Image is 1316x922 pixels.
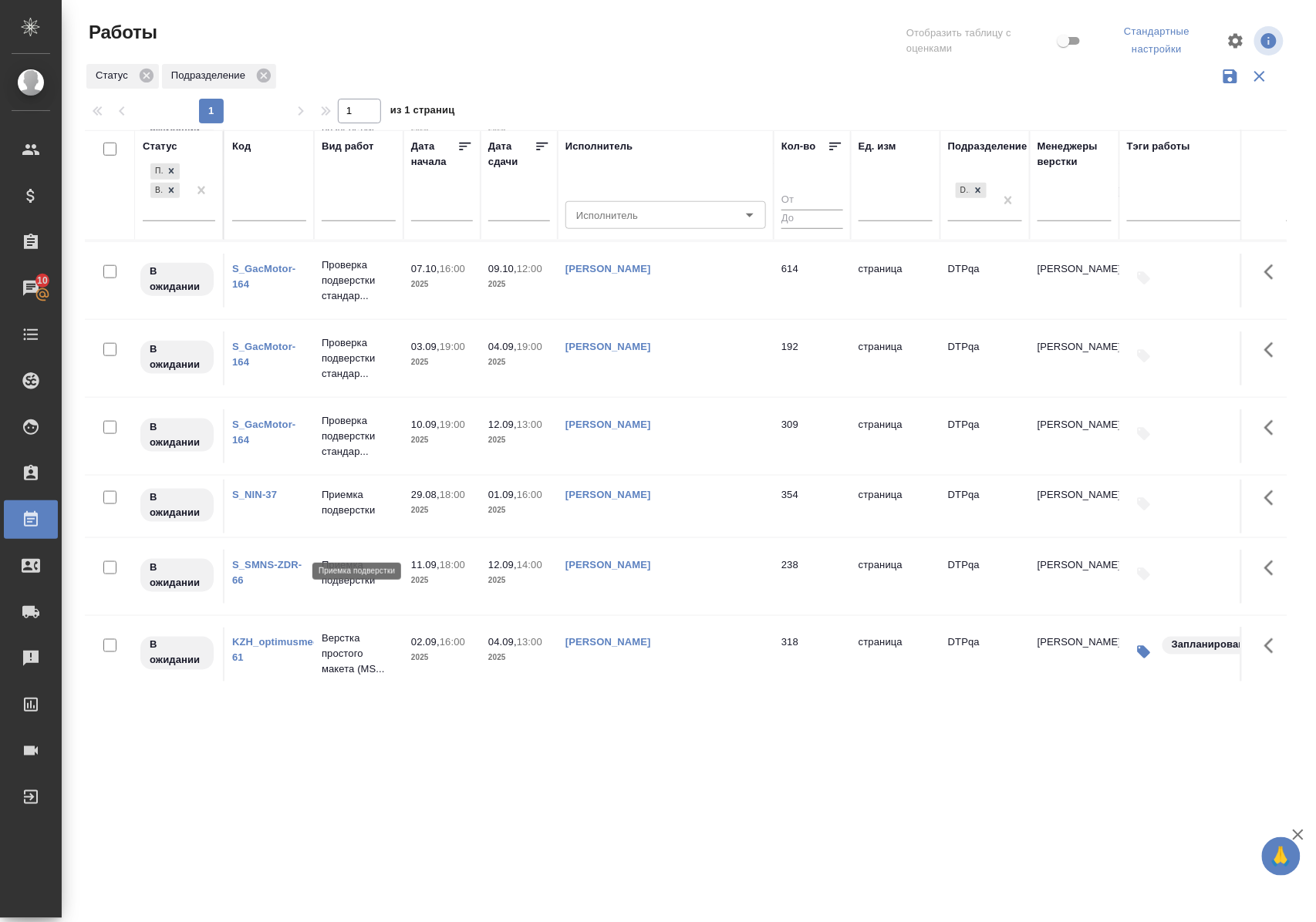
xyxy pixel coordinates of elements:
p: 18:00 [440,489,465,500]
p: 12:00 [517,263,542,274]
button: Добавить тэги [1127,557,1161,591]
td: страница [851,254,940,308]
a: [PERSON_NAME] [565,637,651,648]
button: Добавить тэги [1127,487,1161,521]
div: Исполнитель [565,139,633,154]
p: Приемка подверстки [322,487,396,518]
p: В ожидании [150,342,204,372]
p: 19:00 [440,341,465,352]
p: 16:00 [517,489,542,500]
p: 11.09, [411,559,440,570]
td: страница [851,331,940,385]
p: 2025 [411,573,473,588]
a: S_GacMotor-164 [232,263,295,290]
p: 29.08, [411,489,440,500]
p: [PERSON_NAME] [1038,557,1112,573]
a: [PERSON_NAME] [565,489,651,500]
p: 09.10, [488,263,517,274]
p: 2025 [411,651,473,666]
p: 2025 [488,651,550,666]
p: Приемка подверстки [322,557,396,588]
p: 13:00 [517,419,542,430]
p: 16:00 [440,637,465,648]
td: 238 [774,550,851,604]
td: 192 [774,331,851,385]
td: 309 [774,409,851,463]
p: 2025 [488,573,550,588]
td: DTPqa [940,480,1030,533]
input: От [781,191,843,210]
p: 03.09, [411,341,440,352]
button: Изменить тэги [1127,635,1161,669]
div: Подразделение [948,139,1027,154]
span: 🙏 [1268,840,1294,873]
div: Тэги работы [1127,139,1190,154]
a: S_NIN-37 [232,489,277,500]
a: S_SMNS-ZDR-66 [232,559,302,586]
a: [PERSON_NAME] [565,559,651,570]
p: 13:00 [517,637,542,648]
button: Здесь прячутся важные кнопки [1255,331,1292,368]
span: Настроить таблицу [1217,22,1254,59]
div: Статус [86,64,159,89]
button: Здесь прячутся важные кнопки [1255,480,1292,517]
div: DTPqa [956,183,970,199]
p: 19:00 [517,341,542,352]
div: Подразделение [162,64,276,89]
div: Подбор, В ожидании [149,162,181,181]
p: Проверка подверстки стандар... [322,257,396,304]
p: 10.09, [411,419,440,430]
span: Отобразить таблицу с оценками [906,25,1054,56]
div: Подбор, В ожидании [149,181,181,200]
p: 16:00 [440,263,465,274]
p: В ожидании [150,419,204,450]
p: 2025 [488,503,550,518]
button: Сбросить фильтры [1245,62,1274,91]
p: В ожидании [150,638,204,668]
div: Исполнитель назначен, приступать к работе пока рано [139,635,215,671]
button: Здесь прячутся важные кнопки [1255,550,1292,587]
p: [PERSON_NAME] [1038,339,1112,355]
div: Менеджеры верстки [1038,139,1112,170]
div: Исполнитель назначен, приступать к работе пока рано [139,417,215,453]
td: страница [851,480,940,533]
td: DTPqa [940,550,1030,604]
div: Вид работ [322,139,374,154]
p: 2025 [411,355,473,370]
p: 2025 [488,432,550,448]
span: из 1 страниц [390,101,455,123]
a: [PERSON_NAME] [565,263,651,274]
p: Статус [96,68,133,83]
p: 2025 [488,277,550,292]
p: [PERSON_NAME] [1038,261,1112,277]
div: DTPqa [954,181,988,200]
p: 19:00 [440,419,465,430]
div: Подбор [150,163,163,180]
div: Исполнитель назначен, приступать к работе пока рано [139,487,215,523]
span: Работы [85,20,157,45]
button: Добавить тэги [1127,417,1161,451]
p: [PERSON_NAME] [1038,635,1112,651]
td: 318 [774,628,851,681]
p: 12.09, [488,559,517,570]
p: Проверка подверстки стандар... [322,335,396,382]
p: 12.09, [488,419,517,430]
td: 354 [774,480,851,533]
a: [PERSON_NAME] [565,341,651,352]
p: 04.09, [488,341,517,352]
td: страница [851,550,940,604]
p: 18:00 [440,559,465,570]
td: страница [851,628,940,681]
a: S_GacMotor-164 [232,419,295,446]
p: Запланирован [1172,638,1245,653]
a: S_GacMotor-164 [232,341,295,368]
div: Кол-во [781,139,816,154]
p: [PERSON_NAME] [1038,417,1112,432]
p: В ожидании [150,490,204,520]
button: Добавить тэги [1127,261,1161,295]
button: Здесь прячутся важные кнопки [1255,628,1292,665]
div: Дата начала [411,139,457,170]
div: split button [1097,20,1217,62]
a: KZH_optimusmedica-61 [232,637,337,664]
div: Исполнитель назначен, приступать к работе пока рано [139,557,215,594]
